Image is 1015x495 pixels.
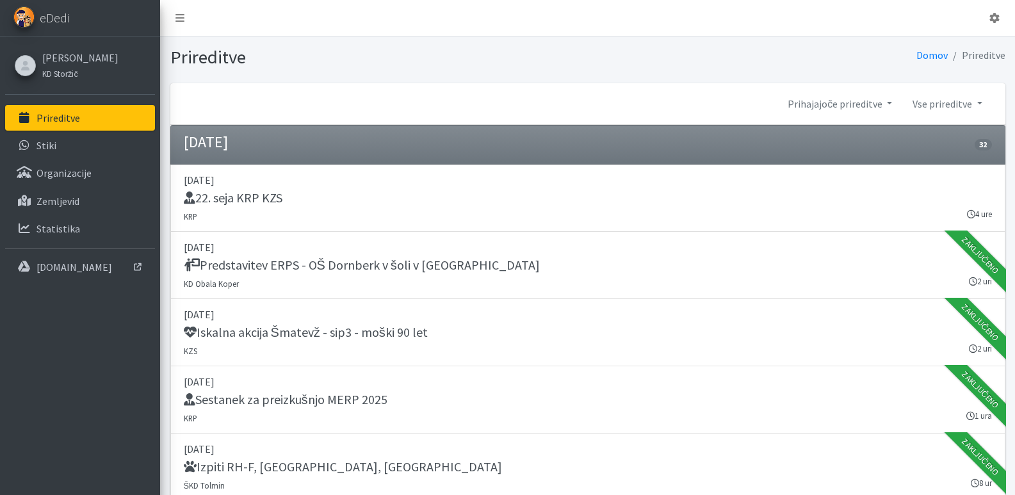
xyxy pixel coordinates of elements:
[184,441,992,457] p: [DATE]
[184,374,992,389] p: [DATE]
[184,211,197,222] small: KRP
[777,91,902,117] a: Prihajajoče prireditve
[170,299,1005,366] a: [DATE] Iskalna akcija Šmatevž - sip3 - moški 90 let KZS 2 uri Zaključeno
[184,257,540,273] h5: Predstavitev ERPS - OŠ Dornberk v šoli v [GEOGRAPHIC_DATA]
[5,188,155,214] a: Zemljevid
[5,254,155,280] a: [DOMAIN_NAME]
[184,392,387,407] h5: Sestanek za preizkušnjo MERP 2025
[13,6,35,28] img: eDedi
[37,166,92,179] p: Organizacije
[184,239,992,255] p: [DATE]
[967,208,992,220] small: 4 ure
[40,8,69,28] span: eDedi
[42,69,78,79] small: KD Storžič
[5,133,155,158] a: Stiki
[902,91,992,117] a: Vse prireditve
[5,160,155,186] a: Organizacije
[37,261,112,273] p: [DOMAIN_NAME]
[170,366,1005,434] a: [DATE] Sestanek za preizkušnjo MERP 2025 KRP 1 ura Zaključeno
[37,139,56,152] p: Stiki
[184,459,502,475] h5: Izpiti RH-F, [GEOGRAPHIC_DATA], [GEOGRAPHIC_DATA]
[5,105,155,131] a: Prireditve
[184,133,228,152] h4: [DATE]
[42,65,118,81] a: KD Storžič
[184,279,239,289] small: KD Obala Koper
[37,195,79,207] p: Zemljevid
[170,232,1005,299] a: [DATE] Predstavitev ERPS - OŠ Dornberk v šoli v [GEOGRAPHIC_DATA] KD Obala Koper 2 uri Zaključeno
[170,46,583,69] h1: Prireditve
[975,139,991,150] span: 32
[948,46,1005,65] li: Prireditve
[184,346,197,356] small: KZS
[916,49,948,61] a: Domov
[5,216,155,241] a: Statistika
[184,413,197,423] small: KRP
[184,307,992,322] p: [DATE]
[37,111,80,124] p: Prireditve
[184,172,992,188] p: [DATE]
[184,325,428,340] h5: Iskalna akcija Šmatevž - sip3 - moški 90 let
[170,165,1005,232] a: [DATE] 22. seja KRP KZS KRP 4 ure
[184,190,282,206] h5: 22. seja KRP KZS
[42,50,118,65] a: [PERSON_NAME]
[184,480,225,491] small: ŠKD Tolmin
[37,222,80,235] p: Statistika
